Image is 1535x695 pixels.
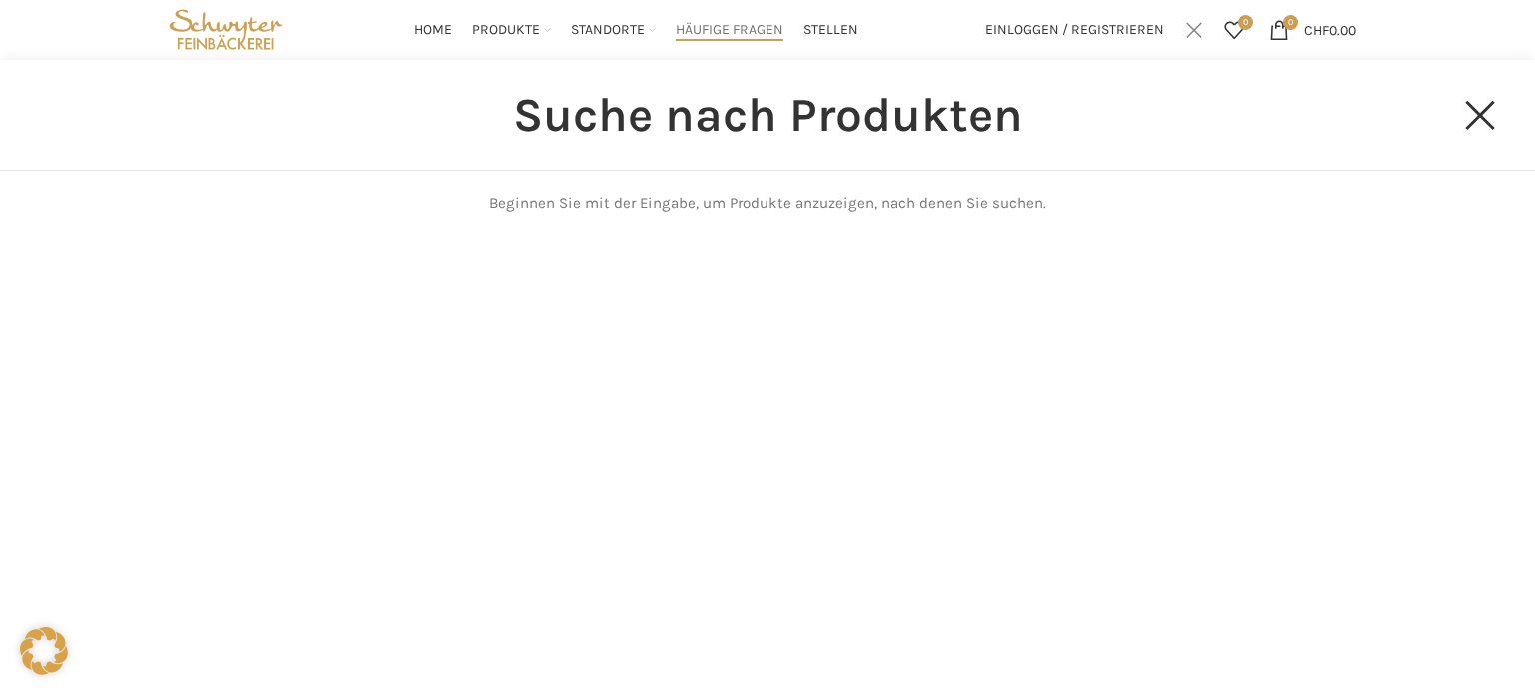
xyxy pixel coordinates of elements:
[1238,15,1253,30] span: 0
[472,10,551,50] a: Produkte
[297,10,974,50] div: Main navigation
[1214,10,1254,50] div: Meine Wunschliste
[803,21,858,40] span: Stellen
[414,10,452,50] a: Home
[985,23,1164,37] span: Einloggen / Registrieren
[571,10,656,50] a: Standorte
[414,21,452,40] span: Home
[1214,10,1254,50] a: 0
[1304,21,1356,38] bdi: 0.00
[1174,10,1214,50] a: Suchen
[1259,10,1366,50] a: 0 CHF0.00
[676,10,783,50] a: Häufige Fragen
[676,21,783,40] span: Häufige Fragen
[1430,65,1530,165] a: Close search form
[803,10,858,50] a: Stellen
[100,60,1435,170] input: Suchen
[975,10,1174,50] a: Einloggen / Registrieren
[472,21,540,40] span: Produkte
[1283,15,1298,30] span: 0
[571,21,645,40] span: Standorte
[165,20,288,37] a: Site logo
[1304,21,1329,38] span: CHF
